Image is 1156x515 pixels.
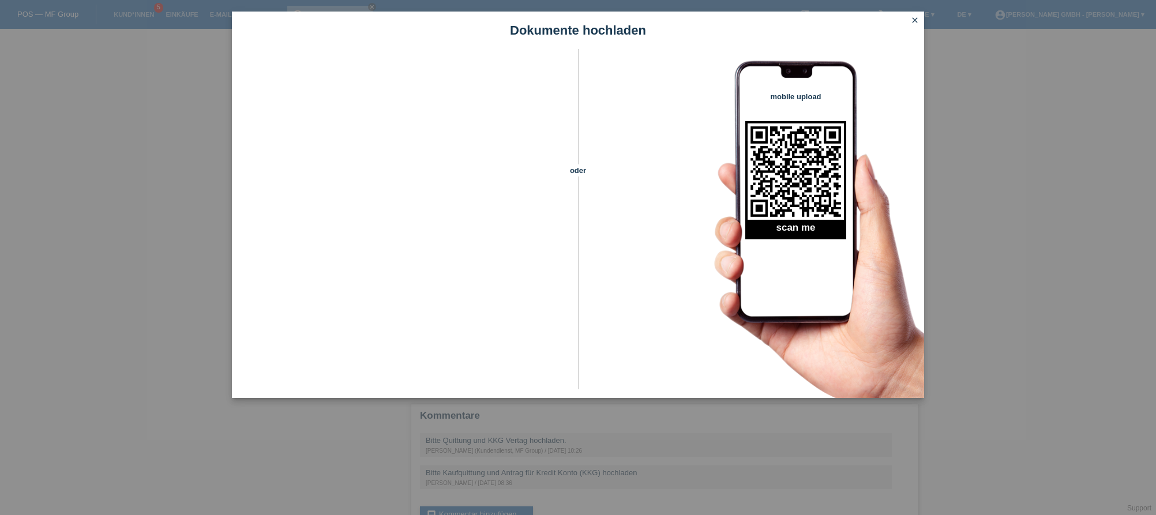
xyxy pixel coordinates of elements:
[232,23,924,37] h1: Dokumente hochladen
[907,14,922,28] a: close
[558,164,598,176] span: oder
[745,92,846,101] h4: mobile upload
[910,16,919,25] i: close
[249,78,558,366] iframe: Upload
[745,222,846,239] h2: scan me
